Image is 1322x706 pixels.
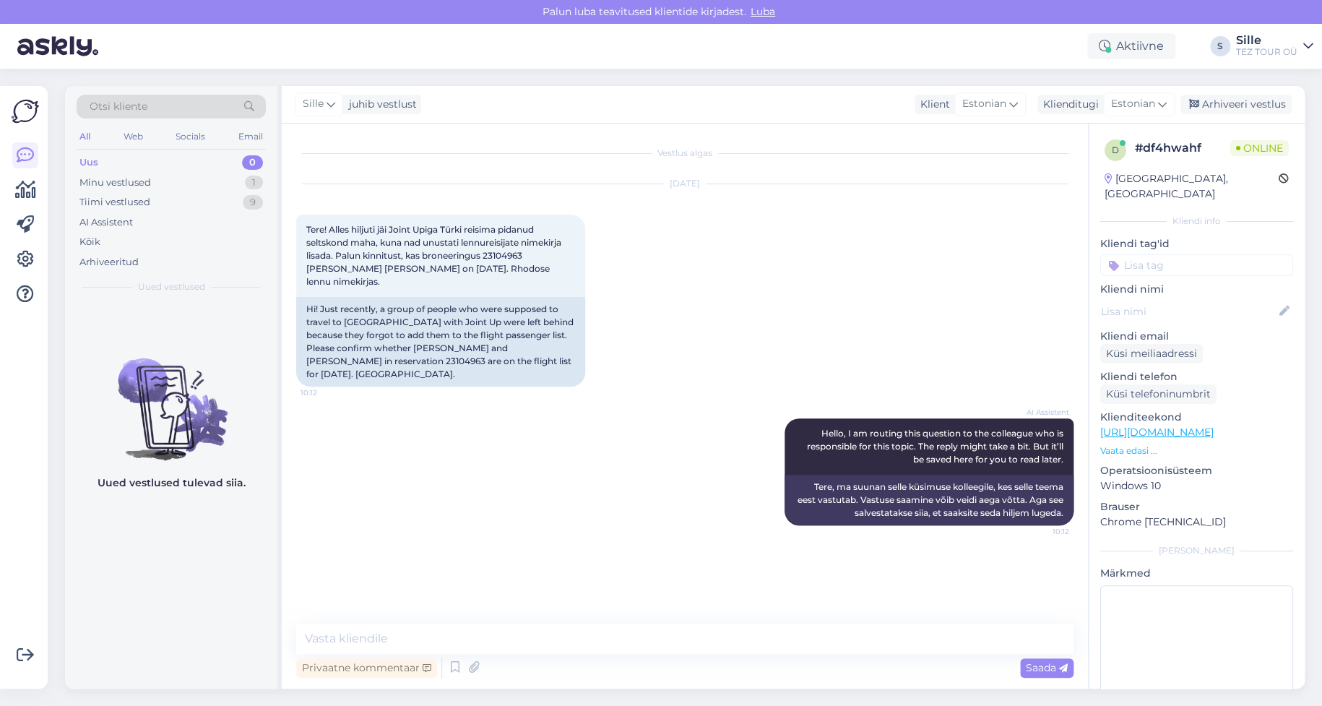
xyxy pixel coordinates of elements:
[301,387,355,398] span: 10:12
[296,658,437,678] div: Privaatne kommentaar
[343,97,417,112] div: juhib vestlust
[1087,33,1175,59] div: Aktiivne
[1015,407,1069,418] span: AI Assistent
[1230,140,1289,156] span: Online
[77,127,93,146] div: All
[1100,444,1293,457] p: Vaata edasi ...
[1101,304,1276,319] input: Lisa nimi
[1100,478,1293,494] p: Windows 10
[1180,95,1292,114] div: Arhiveeri vestlus
[1100,463,1293,478] p: Operatsioonisüsteem
[138,280,205,293] span: Uued vestlused
[1100,329,1293,344] p: Kliendi email
[1100,426,1214,439] a: [URL][DOMAIN_NAME]
[296,147,1073,160] div: Vestlus algas
[98,475,246,491] p: Uued vestlused tulevad siia.
[90,99,147,114] span: Otsi kliente
[1100,215,1293,228] div: Kliendi info
[1100,236,1293,251] p: Kliendi tag'id
[296,177,1073,190] div: [DATE]
[1112,145,1119,155] span: d
[785,475,1073,525] div: Tere, ma suunan selle küsimuse kolleegile, kes selle teema eest vastutab. Vastuse saamine võib ve...
[1100,384,1217,404] div: Küsi telefoninumbrit
[1037,97,1099,112] div: Klienditugi
[1100,254,1293,276] input: Lisa tag
[746,5,779,18] span: Luba
[1100,499,1293,515] p: Brauser
[242,155,263,170] div: 0
[807,428,1066,465] span: Hello, I am routing this question to the colleague who is responsible for this topic. The reply m...
[1105,171,1279,202] div: [GEOGRAPHIC_DATA], [GEOGRAPHIC_DATA]
[296,297,585,387] div: Hi! Just recently, a group of people who were supposed to travel to [GEOGRAPHIC_DATA] with Joint ...
[245,176,263,190] div: 1
[1100,515,1293,530] p: Chrome [TECHNICAL_ID]
[79,176,151,190] div: Minu vestlused
[79,195,150,210] div: Tiimi vestlused
[173,127,208,146] div: Socials
[915,97,950,112] div: Klient
[1236,46,1297,58] div: TEZ TOUR OÜ
[65,332,277,462] img: No chats
[79,155,98,170] div: Uus
[1100,544,1293,557] div: [PERSON_NAME]
[79,215,133,230] div: AI Assistent
[1100,344,1203,363] div: Küsi meiliaadressi
[306,224,563,287] span: Tere! Alles hiljuti jäi Joint Upiga Türki reisima pidanud seltskond maha, kuna nad unustati lennu...
[236,127,266,146] div: Email
[1015,526,1069,537] span: 10:12
[962,96,1006,112] span: Estonian
[1100,282,1293,297] p: Kliendi nimi
[1111,96,1155,112] span: Estonian
[1236,35,1313,58] a: SilleTEZ TOUR OÜ
[303,96,324,112] span: Sille
[1135,139,1230,157] div: # df4hwahf
[79,235,100,249] div: Kõik
[12,98,39,125] img: Askly Logo
[1100,369,1293,384] p: Kliendi telefon
[1210,36,1230,56] div: S
[243,195,263,210] div: 9
[79,255,139,270] div: Arhiveeritud
[121,127,146,146] div: Web
[1236,35,1297,46] div: Sille
[1100,566,1293,581] p: Märkmed
[1026,661,1068,674] span: Saada
[1100,410,1293,425] p: Klienditeekond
